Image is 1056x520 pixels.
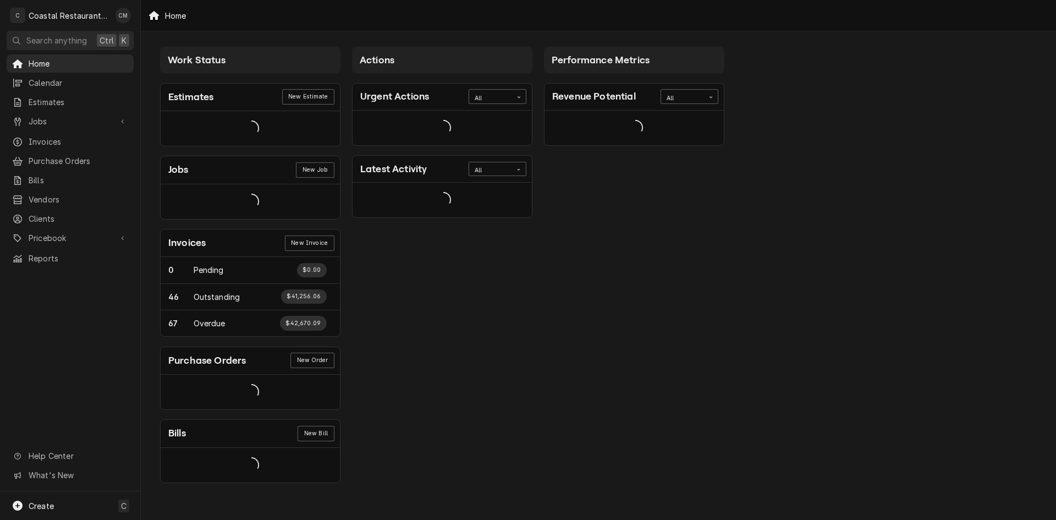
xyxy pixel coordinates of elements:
a: Purchase Orders [7,152,134,170]
div: Card Column Content [160,73,340,483]
div: Card Title [168,353,246,368]
div: Card Data [161,111,340,146]
div: Card Column Header [352,47,532,73]
div: Card: Purchase Orders [160,347,340,410]
div: Work Status Title [194,291,240,303]
span: Create [29,501,54,511]
div: Work Status Supplemental Data [280,316,327,330]
div: Card Data [161,257,340,336]
div: Card Link Button [296,162,334,178]
a: Calendar [7,74,134,92]
a: Go to Help Center [7,447,134,465]
span: Performance Metrics [552,54,650,65]
div: Card Title [168,236,206,250]
span: Loading... [244,453,259,477]
span: K [122,35,127,46]
div: Card: Jobs [160,156,340,219]
div: Card: Revenue Potential [544,83,724,146]
div: Work Status Count [168,318,194,329]
span: Purchase Orders [29,155,128,167]
div: Card Data [353,183,532,217]
div: Card: Urgent Actions [352,83,532,146]
span: Clients [29,213,128,225]
div: Card Data [544,111,724,145]
span: Invoices [29,136,128,147]
a: New Invoice [285,236,334,251]
a: New Job [296,162,334,178]
span: Jobs [29,116,112,127]
span: Loading... [628,116,643,139]
a: Work Status [161,310,340,336]
div: Card Data [161,448,340,483]
div: Card Data [353,111,532,145]
a: Go to Jobs [7,112,134,130]
span: Pricebook [29,232,112,244]
div: Card Header [161,156,340,184]
div: Work Status [161,257,340,283]
span: Vendors [29,194,128,205]
div: All [475,94,507,103]
div: Card Header [161,84,340,111]
span: Estimates [29,96,128,108]
div: Work Status Supplemental Data [297,263,327,277]
span: Ctrl [100,35,114,46]
span: Work Status [168,54,226,65]
div: Card Link Button [282,89,334,105]
div: Card Link Button [298,426,334,441]
div: Card: Estimates [160,83,340,146]
div: Card Title [360,89,429,104]
div: CM [116,8,131,23]
div: Coastal Restaurant Repair [29,10,109,21]
a: Work Status [161,284,340,310]
div: All [667,94,698,103]
div: Dashboard [141,31,1056,502]
span: Calendar [29,77,128,89]
span: Help Center [29,450,127,462]
div: Card Data Filter Control [661,89,718,103]
span: Loading... [244,380,259,403]
a: New Order [290,353,334,368]
div: Card Title [360,162,427,177]
span: Search anything [26,35,87,46]
a: Invoices [7,133,134,151]
div: Card Title [168,162,189,177]
span: Home [29,58,128,69]
span: Reports [29,253,128,264]
span: What's New [29,469,127,481]
a: Home [7,54,134,73]
div: Card Column: Actions [346,41,538,489]
div: Card Data Filter Control [469,162,526,176]
span: Loading... [436,116,451,139]
div: Card Header [161,347,340,375]
div: Card Header [161,229,340,257]
div: Card Column Header [544,47,724,73]
div: Chad McMaster's Avatar [116,8,131,23]
div: Card Column: Work Status [155,41,346,489]
div: Work Status Title [194,264,224,276]
a: Go to Pricebook [7,229,134,247]
a: Reports [7,249,134,267]
div: Card Title [168,426,186,441]
div: Work Status Count [168,291,194,303]
div: Card Title [168,90,213,105]
div: Card Header [353,84,532,111]
a: Bills [7,171,134,189]
div: Card Column: Performance Metrics [538,41,730,489]
div: Card Header [544,84,724,111]
div: Card Header [161,420,340,447]
span: Bills [29,174,128,186]
div: Card Column Content [544,73,724,189]
div: Card Data [161,375,340,409]
div: Card Title [552,89,636,104]
div: Card Column Content [352,73,532,218]
div: Card Header [353,156,532,183]
a: Go to What's New [7,466,134,484]
div: Work Status Supplemental Data [281,289,327,304]
div: Card Link Button [290,353,334,368]
div: Card: Invoices [160,229,340,337]
div: C [10,8,25,23]
span: Loading... [436,189,451,212]
div: Card Data [161,184,340,219]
